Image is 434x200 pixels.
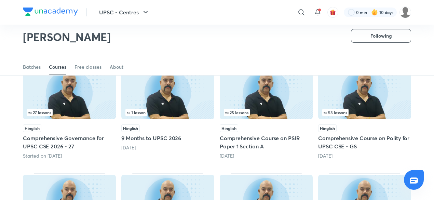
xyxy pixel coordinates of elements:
[324,110,347,115] span: 53 lessons
[224,109,309,116] div: infosection
[220,134,313,150] h5: Comprehensive Course on PSIR Paper 1 Section A
[125,109,210,116] div: left
[27,109,112,116] div: left
[322,109,407,116] div: left
[28,110,51,115] span: 27 lessons
[121,134,214,142] h5: 9 Months to UPSC 2026
[318,66,411,119] img: Thumbnail
[220,152,313,159] div: 1 month ago
[23,124,41,132] span: Hinglish
[23,64,41,70] div: Batches
[49,59,66,75] a: Courses
[23,134,116,150] h5: Comprehensive Governance for UPSC CSE 2026 - 27
[220,64,313,159] div: Comprehensive Course on PSIR Paper 1 Section A
[23,8,78,17] a: Company Logo
[318,64,411,159] div: Comprehensive Course on Polity for UPSC CSE - GS
[220,66,313,119] img: Thumbnail
[23,59,41,75] a: Batches
[125,109,210,116] div: infosection
[322,109,407,116] div: infocontainer
[110,64,123,70] div: About
[220,124,238,132] span: Hinglish
[23,8,78,16] img: Company Logo
[322,109,407,116] div: infosection
[225,110,248,115] span: 25 lessons
[49,64,66,70] div: Courses
[127,110,146,115] span: 1 lesson
[370,32,392,39] span: Following
[121,124,140,132] span: Hinglish
[121,64,214,159] div: 9 Months to UPSC 2026
[327,7,338,18] button: avatar
[330,9,336,15] img: avatar
[27,109,112,116] div: infosection
[224,109,309,116] div: infocontainer
[371,9,378,16] img: streak
[23,64,116,159] div: Comprehensive Governance for UPSC CSE 2026 - 27
[23,30,111,44] h2: [PERSON_NAME]
[318,134,411,150] h5: Comprehensive Course on Polity for UPSC CSE - GS
[224,109,309,116] div: left
[23,152,116,159] div: Started on Sep 6
[121,144,214,151] div: 24 days ago
[399,6,411,18] img: SAKSHI AGRAWAL
[318,152,411,159] div: 2 months ago
[74,64,101,70] div: Free classes
[74,59,101,75] a: Free classes
[110,59,123,75] a: About
[125,109,210,116] div: infocontainer
[95,5,154,19] button: UPSC - Centres
[23,66,116,119] img: Thumbnail
[121,66,214,119] img: Thumbnail
[351,29,411,43] button: Following
[318,124,337,132] span: Hinglish
[27,109,112,116] div: infocontainer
